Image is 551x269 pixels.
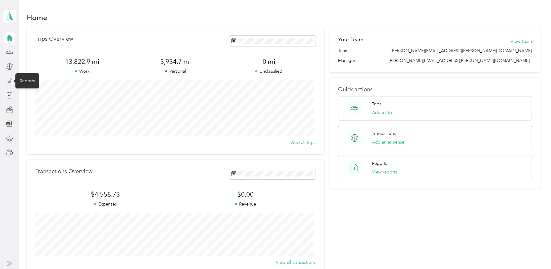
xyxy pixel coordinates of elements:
[391,47,532,54] span: [PERSON_NAME][EMAIL_ADDRESS][PERSON_NAME][DOMAIN_NAME]
[372,109,392,116] button: Add a trip
[222,57,316,66] span: 0 mi
[35,168,92,175] p: Transactions Overview
[222,68,316,75] p: Unclassified
[372,139,404,145] button: Add an expense
[290,139,316,146] button: View all trips
[338,86,532,93] p: Quick actions
[27,14,47,21] h1: Home
[372,101,381,107] p: Trips
[276,259,316,266] button: View all transactions
[176,190,316,199] span: $0.00
[35,201,175,207] p: Expenses
[35,68,129,75] p: Work
[389,58,530,63] span: [PERSON_NAME][EMAIL_ADDRESS][PERSON_NAME][DOMAIN_NAME]
[338,47,349,54] span: Team
[516,234,551,269] iframe: Everlance-gr Chat Button Frame
[338,57,355,64] span: Manager
[129,57,222,66] span: 3,934.7 mi
[35,36,73,42] p: Trips Overview
[511,38,532,45] button: View Team
[35,57,129,66] span: 13,822.9 mi
[176,201,316,207] p: Revenue
[372,160,387,167] p: Reports
[15,73,39,88] div: Reports
[338,36,363,43] h2: Your Team
[372,130,396,137] p: Transactions
[372,169,397,175] button: View reports
[129,68,222,75] p: Personal
[35,190,175,199] span: $4,558.73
